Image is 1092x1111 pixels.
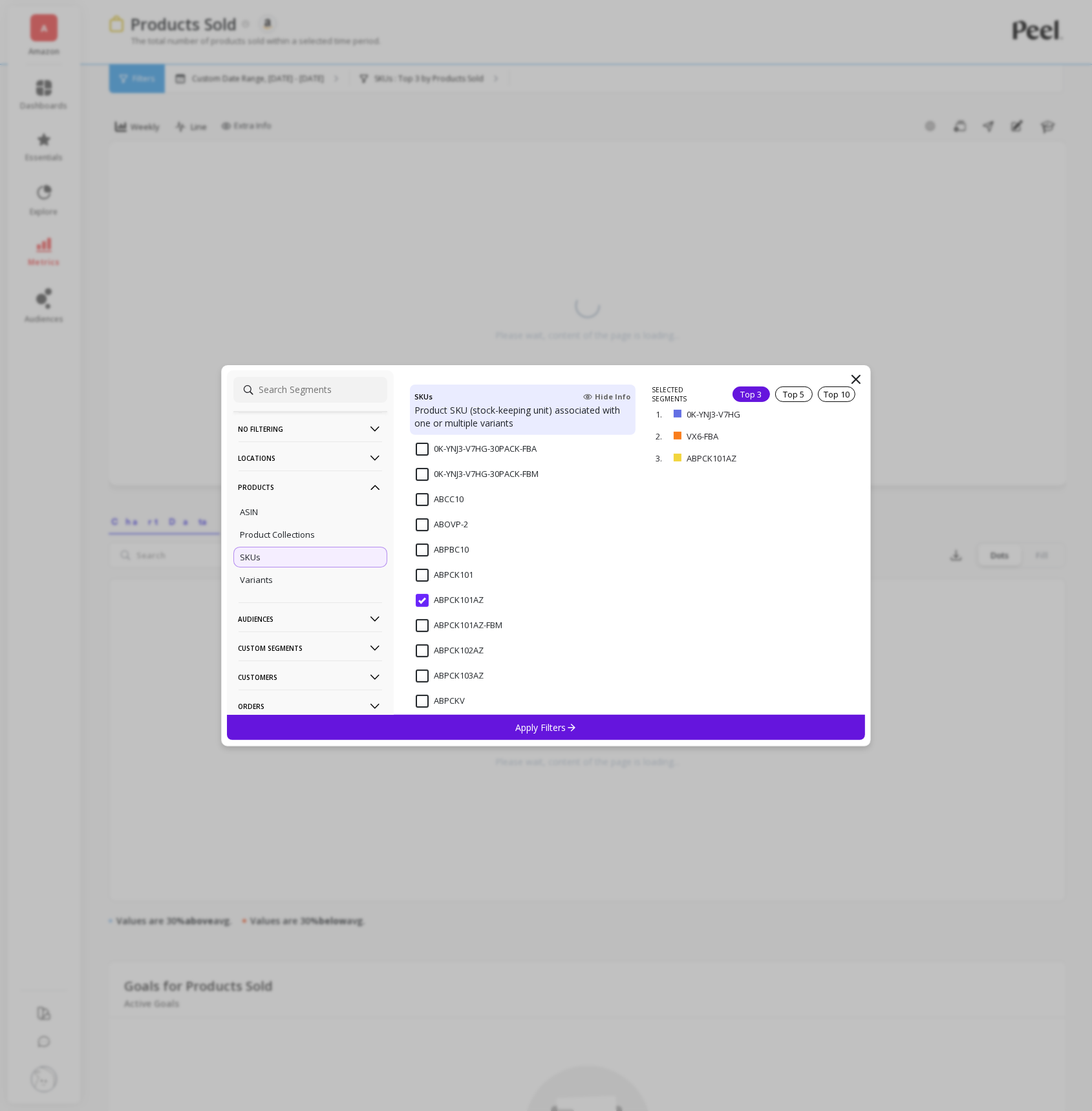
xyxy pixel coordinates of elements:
[233,377,387,403] input: Search Segments
[239,690,382,723] p: Orders
[652,385,717,403] p: SELECTED SEGMENTS
[239,441,382,474] p: Locations
[687,408,798,420] p: 0K-YNJ3-V7HG
[656,408,669,420] p: 1.
[687,430,787,442] p: VX6-FBA
[416,468,539,481] span: 0K-YNJ3-V7HG-30PACK-FBM
[416,695,465,708] span: ABPCKV
[241,551,261,563] p: SKUs
[583,392,630,402] span: Hide Info
[656,452,669,464] p: 3.
[239,412,382,445] p: No filtering
[656,430,669,442] p: 2.
[239,631,382,664] p: Custom Segments
[415,404,630,430] p: Product SKU (stock-keeping unit) associated with one or multiple variants
[241,506,259,518] p: ASIN
[239,471,382,503] p: Products
[416,594,484,607] span: ABPCK101AZ
[416,443,537,456] span: 0K-YNJ3-V7HG-30PACK-FBA
[241,529,316,540] p: Product Collections
[818,386,855,402] div: Top 10
[239,602,382,635] p: Audiences
[241,574,273,586] p: Variants
[416,619,502,632] span: ABPCK101AZ-FBM
[775,386,813,402] div: Top 5
[415,390,433,404] h4: SKUs
[687,452,797,464] p: ABPCK101AZ
[515,721,577,734] p: Apply Filters
[416,644,484,657] span: ABPCK102AZ
[239,661,382,693] p: Customers
[733,386,770,402] div: Top 3
[416,544,469,556] span: ABPBC10
[416,569,473,582] span: ABPCK101
[416,493,464,506] span: ABCC10
[416,670,484,682] span: ABPCK103AZ
[416,518,468,531] span: ABOVP-2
